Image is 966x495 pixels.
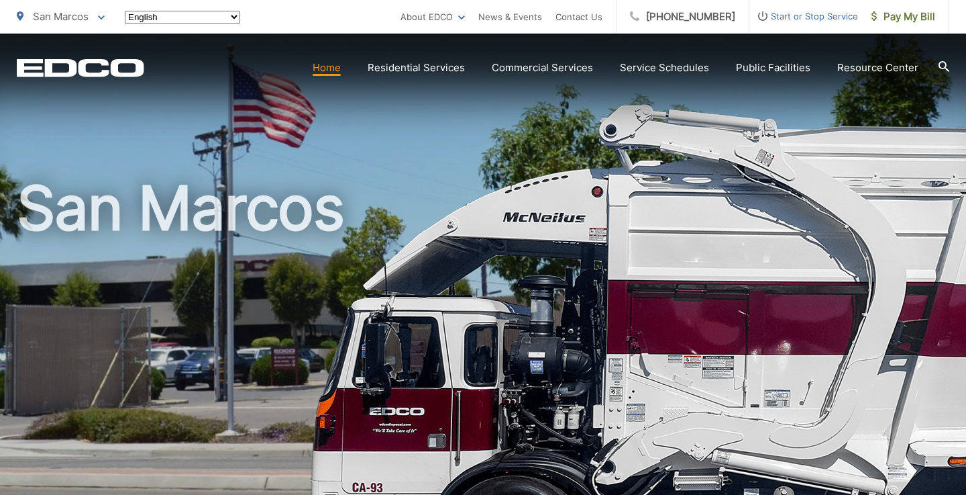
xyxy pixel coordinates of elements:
[620,60,709,76] a: Service Schedules
[368,60,465,76] a: Residential Services
[400,9,465,25] a: About EDCO
[871,9,935,25] span: Pay My Bill
[478,9,542,25] a: News & Events
[555,9,602,25] a: Contact Us
[313,60,341,76] a: Home
[736,60,810,76] a: Public Facilities
[17,58,144,77] a: EDCD logo. Return to the homepage.
[492,60,593,76] a: Commercial Services
[125,11,240,24] select: Select a language
[33,10,89,23] span: San Marcos
[837,60,918,76] a: Resource Center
